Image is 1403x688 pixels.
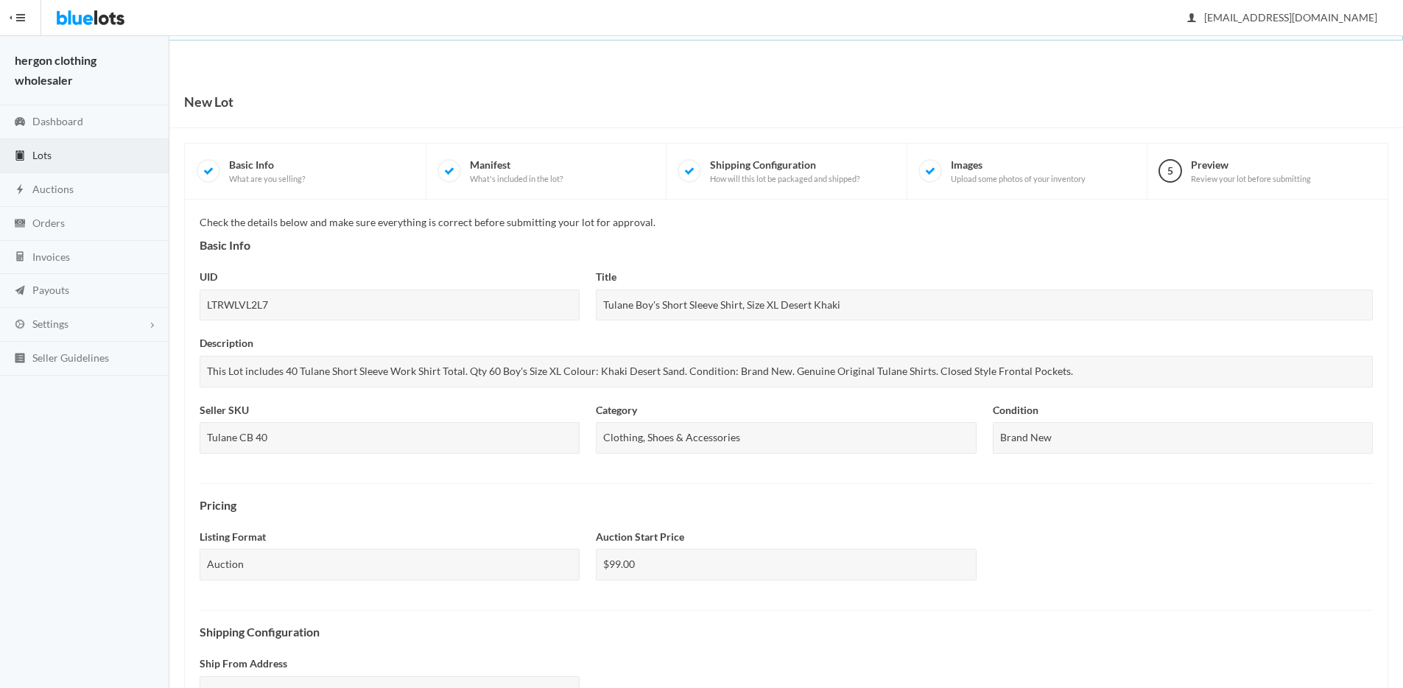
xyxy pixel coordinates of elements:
[15,53,96,87] strong: hergon clothing wholesaler
[470,174,563,184] span: What's included in the lot?
[1184,12,1199,26] ion-icon: person
[993,422,1373,454] div: Brand New
[13,250,27,264] ion-icon: calculator
[596,269,616,286] label: Title
[200,214,1373,231] p: Check the details below and make sure everything is correct before submitting your lot for approval.
[32,317,68,330] span: Settings
[200,549,580,580] div: Auction
[32,250,70,263] span: Invoices
[200,289,580,321] div: LTRWLVL2L7
[13,150,27,164] ion-icon: clipboard
[13,352,27,366] ion-icon: list box
[229,158,305,184] span: Basic Info
[200,499,1373,512] h4: Pricing
[200,356,1373,387] div: This Lot includes 40 Tulane Short Sleeve Work Shirt Total. Qty 60 Boy's Size XL Colour: Khaki Des...
[951,158,1086,184] span: Images
[951,174,1086,184] span: Upload some photos of your inventory
[32,351,109,364] span: Seller Guidelines
[710,174,859,184] span: How will this lot be packaged and shipped?
[470,158,563,184] span: Manifest
[596,422,976,454] div: Clothing, Shoes & Accessories
[200,335,253,352] label: Description
[1158,159,1182,183] span: 5
[200,269,217,286] label: UID
[32,149,52,161] span: Lots
[993,402,1038,419] label: Condition
[710,158,859,184] span: Shipping Configuration
[596,529,684,546] label: Auction Start Price
[596,549,976,580] div: $99.00
[13,183,27,197] ion-icon: flash
[200,656,287,673] label: Ship From Address
[184,91,233,113] h1: New Lot
[13,116,27,130] ion-icon: speedometer
[1188,11,1377,24] span: [EMAIL_ADDRESS][DOMAIN_NAME]
[32,284,69,296] span: Payouts
[200,239,1373,252] h4: Basic Info
[32,115,83,127] span: Dashboard
[229,174,305,184] span: What are you selling?
[596,289,1373,321] div: Tulane Boy's Short Sleeve Shirt, Size XL Desert Khaki
[200,402,249,419] label: Seller SKU
[13,318,27,332] ion-icon: cog
[200,625,1373,639] h4: Shipping Configuration
[596,402,637,419] label: Category
[13,284,27,298] ion-icon: paper plane
[200,529,266,546] label: Listing Format
[32,217,65,229] span: Orders
[32,183,74,195] span: Auctions
[200,422,580,454] div: Tulane CB 40
[1191,174,1311,184] span: Review your lot before submitting
[1191,158,1311,184] span: Preview
[13,217,27,231] ion-icon: cash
